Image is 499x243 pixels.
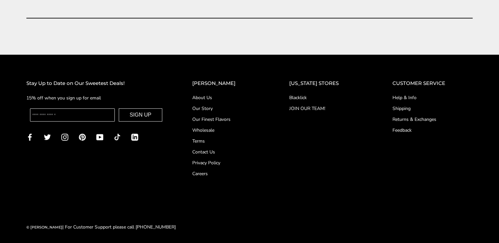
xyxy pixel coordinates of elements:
[392,116,473,123] a: Returns & Exchanges
[26,223,176,231] div: | For Customer Support please call [PHONE_NUMBER]
[289,94,366,101] a: Blacklick
[114,133,121,141] a: TikTok
[192,79,263,88] h2: [PERSON_NAME]
[392,79,473,88] h2: CUSTOMER SERVICE
[289,79,366,88] h2: [US_STATE] STORES
[392,127,473,134] a: Feedback
[26,225,62,229] a: © [PERSON_NAME]
[44,133,51,141] a: Twitter
[96,133,103,141] a: YouTube
[192,105,263,112] a: Our Story
[392,94,473,101] a: Help & Info
[192,170,263,177] a: Careers
[61,133,68,141] a: Instagram
[26,94,166,102] p: 15% off when you sign up for email
[392,105,473,112] a: Shipping
[26,79,166,88] h2: Stay Up to Date on Our Sweetest Deals!
[192,148,263,155] a: Contact Us
[192,116,263,123] a: Our Finest Flavors
[30,108,115,121] input: Enter your email
[192,138,263,145] a: Terms
[192,94,263,101] a: About Us
[79,133,86,141] a: Pinterest
[289,105,366,112] a: JOIN OUR TEAM!
[131,133,138,141] a: LinkedIn
[119,108,162,121] button: SIGN UP
[26,133,33,141] a: Facebook
[192,159,263,166] a: Privacy Policy
[192,127,263,134] a: Wholesale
